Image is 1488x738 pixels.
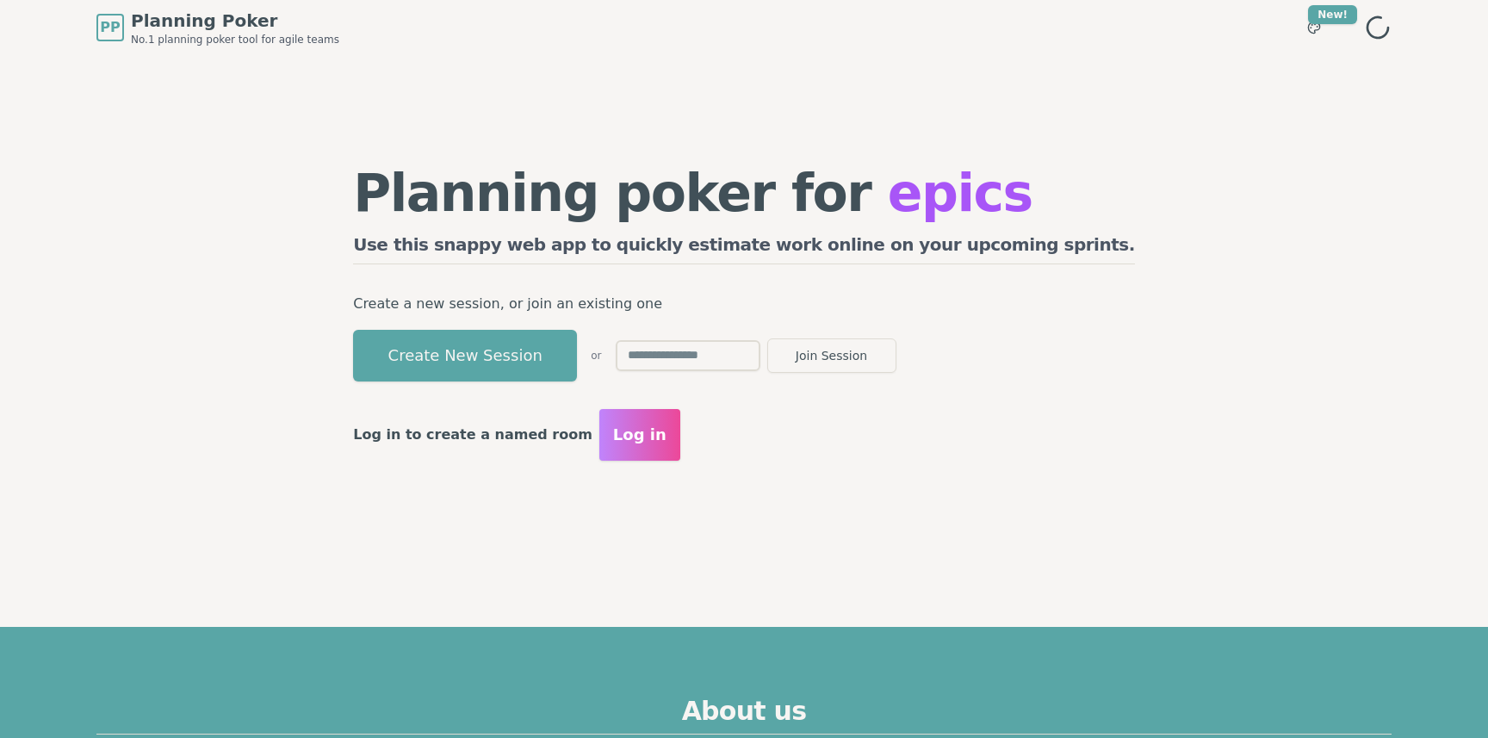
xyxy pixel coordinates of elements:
button: Log in [599,409,680,461]
button: Join Session [767,338,896,373]
span: Log in [613,423,666,447]
a: PPPlanning PokerNo.1 planning poker tool for agile teams [96,9,339,47]
h1: Planning poker for [353,167,1135,219]
p: Create a new session, or join an existing one [353,292,1135,316]
span: Planning Poker [131,9,339,33]
div: New! [1308,5,1357,24]
button: Create New Session [353,330,577,381]
h2: Use this snappy web app to quickly estimate work online on your upcoming sprints. [353,233,1135,264]
p: Log in to create a named room [353,423,592,447]
span: No.1 planning poker tool for agile teams [131,33,339,47]
span: PP [100,17,120,38]
span: epics [888,163,1032,223]
button: New! [1299,12,1330,43]
span: or [591,349,601,363]
h2: About us [96,696,1392,735]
